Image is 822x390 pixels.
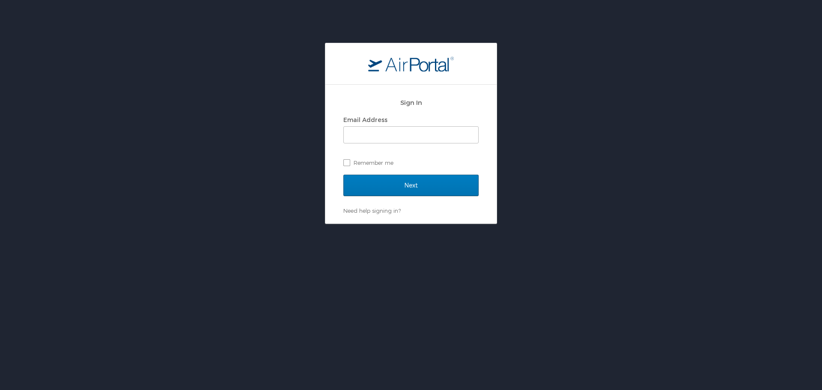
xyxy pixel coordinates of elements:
label: Email Address [343,116,387,123]
a: Need help signing in? [343,207,401,214]
img: logo [368,56,454,71]
h2: Sign In [343,98,479,107]
input: Next [343,175,479,196]
label: Remember me [343,156,479,169]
